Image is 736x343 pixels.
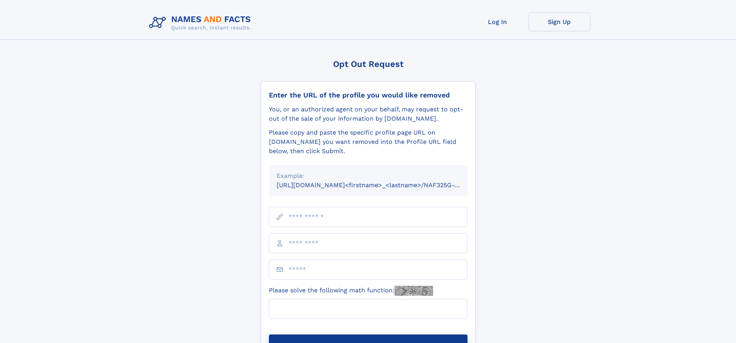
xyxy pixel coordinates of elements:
[269,128,467,156] div: Please copy and paste the specific profile page URL on [DOMAIN_NAME] you want removed into the Pr...
[269,105,467,123] div: You, or an authorized agent on your behalf, may request to opt-out of the sale of your informatio...
[467,12,529,31] a: Log In
[277,181,482,189] small: [URL][DOMAIN_NAME]<firstname>_<lastname>/NAF325G-xxxxxxxx
[269,286,433,296] label: Please solve the following math function:
[529,12,590,31] a: Sign Up
[277,171,460,181] div: Example:
[146,12,257,33] img: Logo Names and Facts
[261,59,476,69] div: Opt Out Request
[269,91,467,99] div: Enter the URL of the profile you would like removed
